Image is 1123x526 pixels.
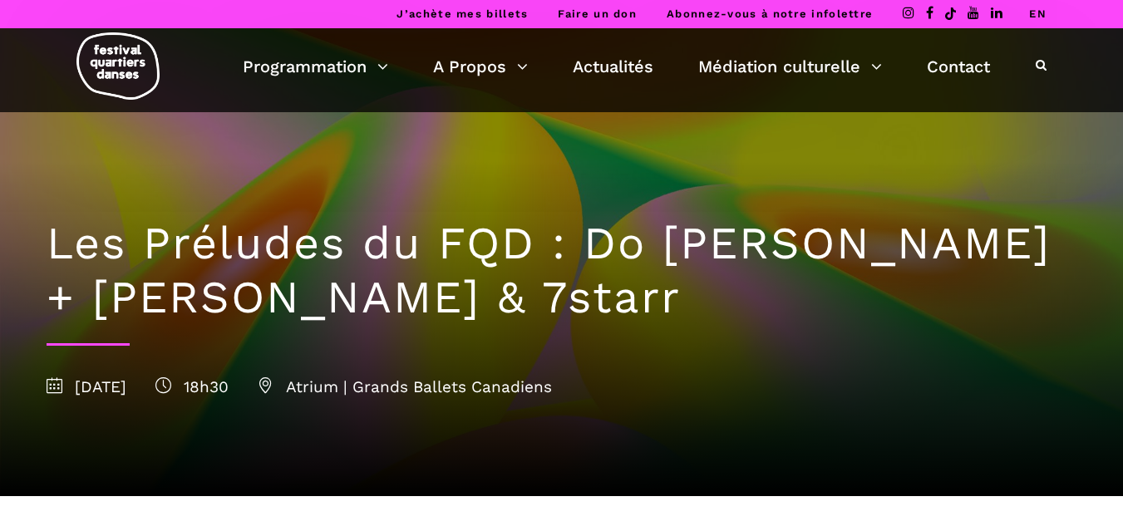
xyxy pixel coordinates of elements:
[258,377,552,396] span: Atrium | Grands Ballets Canadiens
[927,52,990,81] a: Contact
[667,7,873,20] a: Abonnez-vous à notre infolettre
[698,52,882,81] a: Médiation culturelle
[1029,7,1047,20] a: EN
[155,377,229,396] span: 18h30
[47,217,1077,325] h1: Les Préludes du FQD : Do [PERSON_NAME] + [PERSON_NAME] & 7starr
[573,52,653,81] a: Actualités
[433,52,528,81] a: A Propos
[76,32,160,100] img: logo-fqd-med
[243,52,388,81] a: Programmation
[47,377,126,396] span: [DATE]
[558,7,637,20] a: Faire un don
[396,7,528,20] a: J’achète mes billets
